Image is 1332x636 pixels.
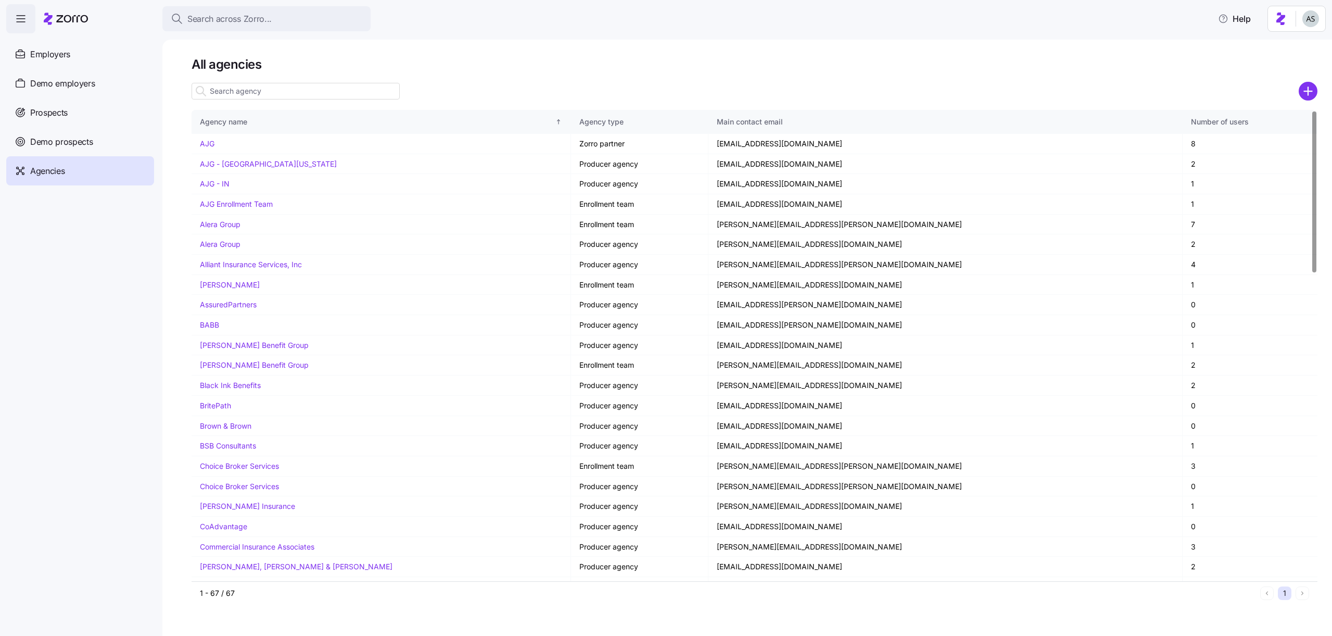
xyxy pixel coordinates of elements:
td: [EMAIL_ADDRESS][DOMAIN_NAME] [708,335,1183,356]
td: 4 [1183,577,1317,597]
a: Choice Broker Services [200,462,279,470]
td: 0 [1183,396,1317,416]
td: Producer agency [571,255,708,275]
div: Main contact email [717,116,1174,128]
td: Zorro partner [571,134,708,154]
td: Producer agency [571,517,708,537]
button: Next page [1296,587,1309,600]
td: Producer agency [571,174,708,194]
a: AJG - IN [200,179,230,188]
th: Agency nameSorted ascending [192,110,571,134]
td: [EMAIL_ADDRESS][DOMAIN_NAME] [708,134,1183,154]
td: Producer agency [571,335,708,356]
td: Producer agency [571,557,708,577]
div: Sorted ascending [555,118,562,126]
td: Enrollment team [571,577,708,597]
td: [PERSON_NAME][EMAIL_ADDRESS][PERSON_NAME][DOMAIN_NAME] [708,215,1183,235]
a: Commercial Insurance Associates [200,542,314,551]
td: [EMAIL_ADDRESS][DOMAIN_NAME] [708,517,1183,537]
a: [PERSON_NAME], [PERSON_NAME] & [PERSON_NAME] [200,562,392,571]
a: [PERSON_NAME] Insurance [200,502,295,510]
td: Producer agency [571,537,708,557]
td: [EMAIL_ADDRESS][DOMAIN_NAME] [708,436,1183,456]
td: 3 [1183,537,1317,557]
td: 4 [1183,255,1317,275]
a: [PERSON_NAME] Benefit Group [200,341,309,350]
td: Producer agency [571,416,708,437]
td: [EMAIL_ADDRESS][DOMAIN_NAME] [708,557,1183,577]
a: AJG [200,139,214,148]
td: [EMAIL_ADDRESS][DOMAIN_NAME] [708,174,1183,194]
span: Prospects [30,106,68,119]
span: Employers [30,48,70,61]
td: Producer agency [571,436,708,456]
a: Choice Broker Services [200,482,279,491]
td: 1 [1183,174,1317,194]
td: 8 [1183,134,1317,154]
td: [EMAIL_ADDRESS][DOMAIN_NAME] [708,194,1183,215]
div: 1 - 67 / 67 [200,588,1256,598]
button: 1 [1278,587,1291,600]
td: [PERSON_NAME][EMAIL_ADDRESS][DOMAIN_NAME] [708,537,1183,557]
a: Agencies [6,156,154,185]
td: 1 [1183,194,1317,215]
td: 0 [1183,416,1317,437]
td: 1 [1183,275,1317,295]
td: 7 [1183,215,1317,235]
a: [PERSON_NAME] [200,280,260,289]
td: [EMAIL_ADDRESS][PERSON_NAME][DOMAIN_NAME] [708,315,1183,335]
a: BSB Consultants [200,441,256,450]
td: [EMAIL_ADDRESS][PERSON_NAME][DOMAIN_NAME] [708,295,1183,315]
a: Demo prospects [6,127,154,156]
img: c4d3a52e2a848ea5f7eb308790fba1e4 [1302,10,1319,27]
span: Demo prospects [30,135,93,148]
td: Producer agency [571,396,708,416]
td: Enrollment team [571,275,708,295]
span: Search across Zorro... [187,13,272,26]
a: BABB [200,320,219,329]
td: [PERSON_NAME][EMAIL_ADDRESS][PERSON_NAME][DOMAIN_NAME] [708,255,1183,275]
span: Agencies [30,165,65,178]
td: Producer agency [571,477,708,497]
a: AJG - [GEOGRAPHIC_DATA][US_STATE] [200,159,337,168]
td: Producer agency [571,234,708,255]
td: 1 [1183,496,1317,517]
td: [PERSON_NAME][EMAIL_ADDRESS][DOMAIN_NAME] [708,376,1183,396]
div: Agency name [200,116,553,128]
td: Enrollment team [571,194,708,215]
td: [PERSON_NAME][EMAIL_ADDRESS][PERSON_NAME][DOMAIN_NAME] [708,477,1183,497]
td: Enrollment team [571,355,708,376]
td: Producer agency [571,154,708,174]
a: AJG Enrollment Team [200,199,273,208]
td: [EMAIL_ADDRESS][DOMAIN_NAME] [708,154,1183,174]
td: 2 [1183,355,1317,376]
div: Number of users [1191,116,1309,128]
td: 1 [1183,335,1317,356]
h1: All agencies [192,56,1317,72]
button: Help [1210,8,1259,29]
a: Black Ink Benefits [200,381,261,390]
td: 0 [1183,477,1317,497]
td: 0 [1183,517,1317,537]
a: Alera Group [200,240,240,248]
td: Producer agency [571,496,708,517]
td: [PERSON_NAME][EMAIL_ADDRESS][DOMAIN_NAME] [708,355,1183,376]
td: 0 [1183,315,1317,335]
td: [PERSON_NAME][EMAIL_ADDRESS][DOMAIN_NAME] [708,234,1183,255]
td: Enrollment team [571,215,708,235]
td: [EMAIL_ADDRESS][DOMAIN_NAME] [708,416,1183,437]
td: Enrollment team [571,456,708,477]
td: 1 [1183,436,1317,456]
a: Employers [6,40,154,69]
button: Search across Zorro... [162,6,371,31]
span: Demo employers [30,77,95,90]
div: Agency type [579,116,700,128]
td: Producer agency [571,376,708,396]
a: Alera Group [200,220,240,229]
td: 2 [1183,234,1317,255]
td: [PERSON_NAME][EMAIL_ADDRESS][DOMAIN_NAME] [708,275,1183,295]
td: [PERSON_NAME][EMAIL_ADDRESS][PERSON_NAME][DOMAIN_NAME] [708,456,1183,477]
a: Demo employers [6,69,154,98]
button: Previous page [1260,587,1274,600]
td: Producer agency [571,295,708,315]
